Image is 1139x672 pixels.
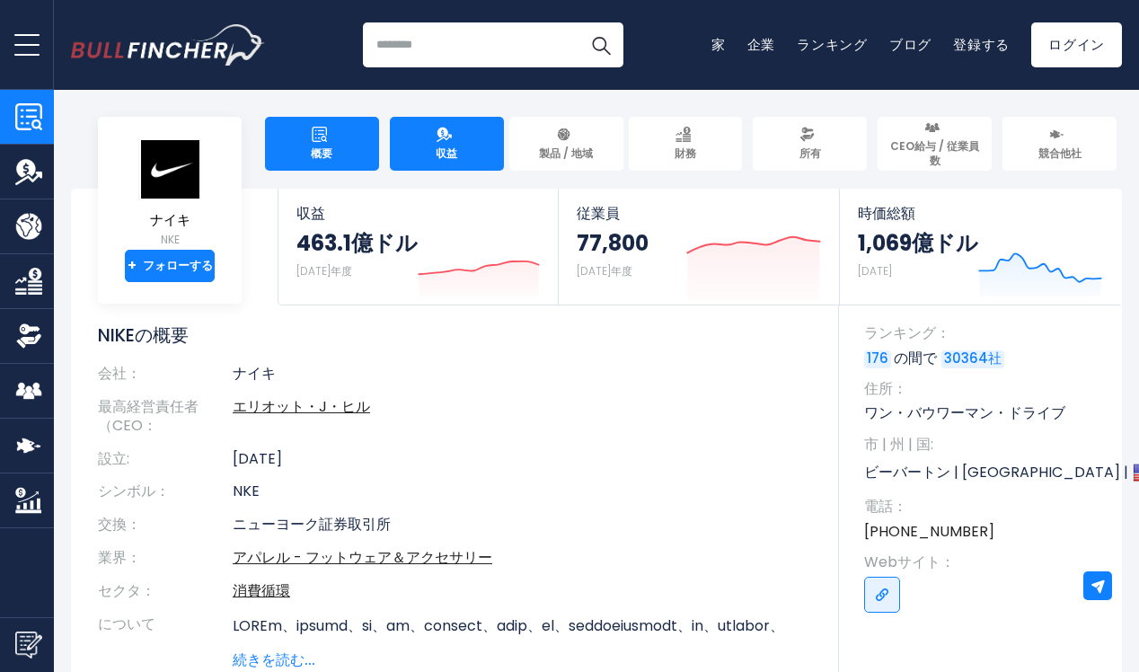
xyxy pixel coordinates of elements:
a: 企業 [747,35,776,54]
font: 概要 [311,146,332,161]
a: ブログ [889,35,932,54]
font: 交換： [98,514,141,535]
button: 検索 [578,22,623,67]
font: 住所： [864,378,907,399]
font: フォローする [143,257,213,274]
font: 市 | 州 | 国: [864,434,933,455]
a: 競合他社 [1002,117,1117,171]
a: ランキング [797,35,868,54]
a: 概要 [265,117,379,171]
font: 1,069億ドル [858,228,978,258]
font: [DATE] [233,448,282,469]
font: セクタ： [98,580,155,601]
font: CEO給与 / 従業員数 [890,138,979,168]
a: ログイン [1031,22,1122,67]
font: 会社： [98,363,141,384]
font: + [128,255,137,276]
font: 最高経営責任者（CEO： [98,396,199,436]
font: 時価総額 [858,203,915,224]
a: 消費循環 [233,580,290,601]
font: について [98,614,155,634]
font: [DATE]年度 [577,263,632,279]
font: NKE [161,232,180,247]
img: ブルフィンチャーのロゴ [71,24,265,66]
a: ホームページへ [71,24,264,66]
font: NIKEの概要 [98,323,189,348]
font: Webサイト： [864,552,955,572]
font: 製品 / 地域 [539,146,593,161]
font: 463.1億ドル [296,228,418,258]
a: 財務 [629,117,743,171]
a: 最高経営責任者（CEO [233,396,370,417]
font: ナイキ [150,210,190,229]
a: CEO給与 / 従業員数 [878,117,992,171]
a: +フォローする [125,250,215,282]
a: アパレル - フットウェア＆アクセサリー [233,547,492,568]
font: [PHONE_NUMBER] [864,521,994,542]
a: 30364社 [941,350,1004,368]
font: 業界： [98,547,141,568]
img: 所有 [15,323,42,349]
font: ランキング： [864,323,950,343]
a: 家 [711,35,726,54]
a: 所有 [753,117,867,171]
font: シンボル： [98,481,170,501]
font: 77,800 [577,228,649,258]
font: エリオット・J・ヒル [233,396,370,417]
font: ワン・バウワーマン・ドライブ [864,402,1065,423]
font: 収益 [296,203,325,224]
font: 30364社 [944,349,1002,367]
font: 所有 [799,146,821,161]
a: 176 [864,350,891,368]
a: 時価総額 1,069億ドル [DATE] [840,189,1120,305]
a: 収益 [390,117,504,171]
font: ビーバートン | [GEOGRAPHIC_DATA] | [864,462,1128,482]
font: ログイン [1048,35,1105,54]
font: 電話： [864,496,907,517]
font: 従業員 [577,203,620,224]
font: の間で [894,348,937,368]
font: ナイキ [233,363,276,384]
font: 続きを読む... [233,650,315,670]
font: [DATE] [858,263,892,279]
font: 収益 [436,146,457,161]
font: 財務 [675,146,696,161]
font: NKE [233,481,260,501]
font: 設立: [98,448,129,469]
a: ナイキ NKE [137,138,202,251]
font: 競合他社 [1038,146,1082,161]
font: 176 [867,349,888,367]
a: 従業員 77,800 [DATE]年度 [559,189,838,305]
font: [DATE]年度 [296,263,352,279]
a: リンクへ移動 [864,577,900,613]
a: 収益 463.1億ドル [DATE]年度 [278,189,558,305]
a: 製品 / 地域 [509,117,623,171]
font: ニューヨーク証券取引所 [233,514,391,535]
a: [PHONE_NUMBER] [864,522,994,542]
a: 登録する [953,35,1010,54]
